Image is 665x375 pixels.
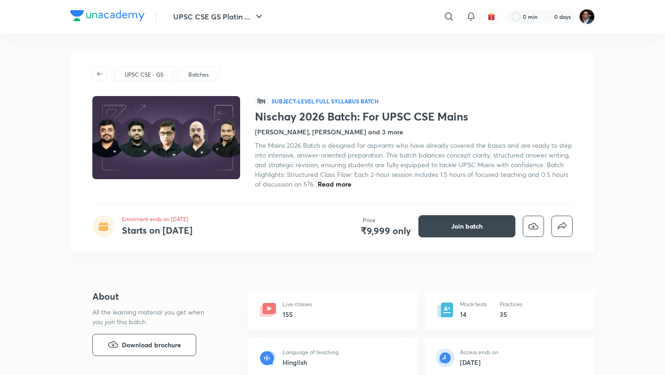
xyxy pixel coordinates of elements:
[255,127,403,137] h4: [PERSON_NAME], [PERSON_NAME] and 3 more
[460,300,487,308] p: Mock tests
[283,300,312,308] p: Live classes
[460,348,498,357] p: Access ends on
[122,340,181,350] span: Download brochure
[460,357,498,367] h6: [DATE]
[70,10,145,24] a: Company Logo
[92,307,212,327] p: All the learning material you get when you join this batch
[123,71,165,79] a: UPSC CSE - GS
[361,224,411,238] h4: ₹9,999 only
[418,215,515,237] button: Join batch
[272,97,379,105] p: Subject-level full syllabus Batch
[122,224,193,236] h4: Starts on [DATE]
[122,215,193,224] p: Enrolment ends on [DATE]
[91,95,242,180] img: Thumbnail
[255,110,573,123] h1: Nischay 2026 Batch: For UPSC CSE Mains
[70,10,145,21] img: Company Logo
[484,9,499,24] button: avatar
[460,309,487,319] h6: 14
[92,290,218,303] h4: About
[255,96,268,106] span: हिN
[487,12,496,21] img: avatar
[283,309,312,319] h6: 155
[283,357,339,367] h6: Hinglish
[363,216,375,224] p: Price
[168,7,270,26] button: UPSC CSE GS Platin ...
[579,9,595,24] img: Amber Nigam
[125,71,163,79] p: UPSC CSE - GS
[543,12,552,21] img: streak
[255,141,572,188] span: The Mains 2026 Batch is designed for aspirants who have already covered the basics and are ready ...
[318,180,351,188] span: Read more
[451,222,483,231] span: Join batch
[188,71,209,79] p: Batches
[283,348,339,357] p: Language of teaching
[92,334,196,356] button: Download brochure
[500,300,522,308] p: Practices
[500,309,522,319] h6: 35
[187,71,211,79] a: Batches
